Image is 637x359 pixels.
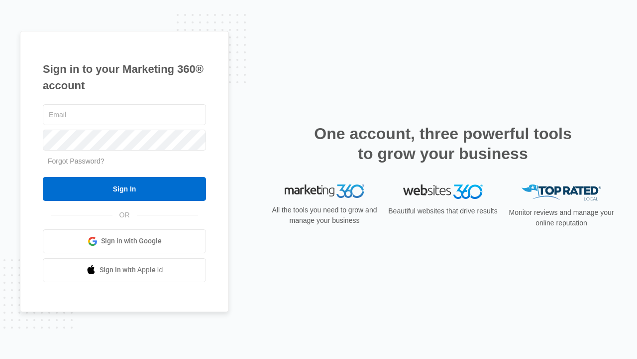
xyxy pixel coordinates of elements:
[43,61,206,94] h1: Sign in to your Marketing 360® account
[101,236,162,246] span: Sign in with Google
[311,124,575,164] h2: One account, three powerful tools to grow your business
[48,157,105,165] a: Forgot Password?
[112,210,137,220] span: OR
[506,207,617,228] p: Monitor reviews and manage your online reputation
[285,184,364,198] img: Marketing 360
[522,184,601,201] img: Top Rated Local
[43,104,206,125] input: Email
[387,206,499,216] p: Beautiful websites that drive results
[43,177,206,201] input: Sign In
[43,229,206,253] a: Sign in with Google
[269,205,380,226] p: All the tools you need to grow and manage your business
[100,265,163,275] span: Sign in with Apple Id
[403,184,483,199] img: Websites 360
[43,258,206,282] a: Sign in with Apple Id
